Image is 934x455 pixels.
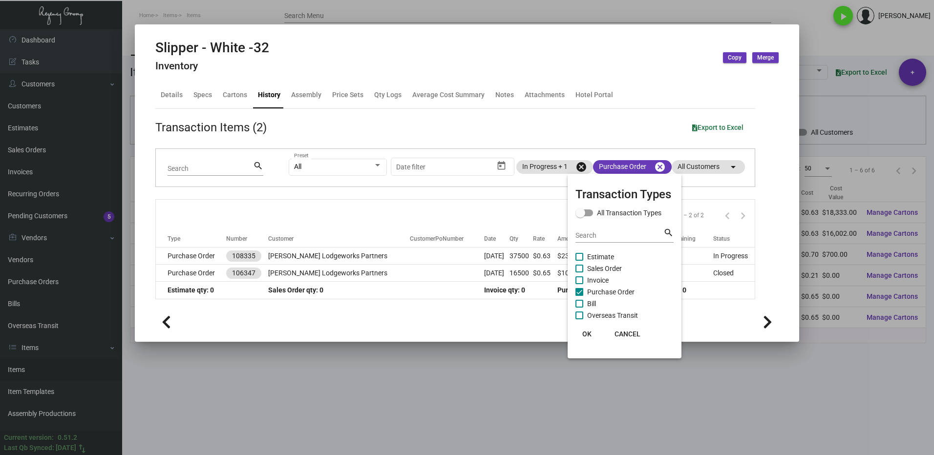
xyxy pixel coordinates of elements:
span: All Transaction Types [597,207,661,219]
button: OK [572,325,603,343]
div: Current version: [4,433,54,443]
span: Estimate [587,251,614,263]
span: CANCEL [615,330,640,338]
button: CANCEL [607,325,648,343]
div: 0.51.2 [58,433,77,443]
span: Bill [587,298,596,310]
mat-icon: search [663,227,674,239]
mat-card-title: Transaction Types [575,186,674,203]
span: Purchase Order [587,286,635,298]
span: Overseas Transit [587,310,638,321]
span: Invoice [587,274,609,286]
span: OK [582,330,592,338]
div: Last Qb Synced: [DATE] [4,443,76,453]
span: Sales Order [587,263,622,274]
